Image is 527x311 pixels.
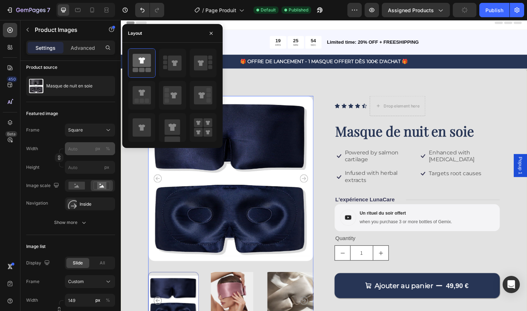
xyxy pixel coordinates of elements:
[269,277,331,286] div: Ajouter au panier
[68,127,83,133] span: Square
[503,276,520,293] div: Open Intercom Messenger
[26,164,39,171] label: Height
[26,278,39,285] label: Frame
[95,145,100,152] div: px
[73,260,83,266] span: Slide
[232,201,249,218] img: gempages_585153944083235675-ef0bd071-92df-4a0c-a4c0-1e81a6392c11.png
[80,201,113,207] div: Inside
[35,25,96,34] p: Product Images
[227,187,290,194] p: L'expérience LunaCare
[326,159,382,167] p: Targets root causes
[26,297,38,303] label: Width
[253,202,351,208] p: Un rituel du soir offert
[267,239,283,254] button: increment
[38,84,73,91] div: Product Images
[326,137,400,152] p: Enhanced with [MEDICAL_DATA]
[343,276,369,287] div: 49,90 €
[29,79,43,93] img: product feature img
[485,6,503,14] div: Publish
[26,64,57,71] div: Product source
[243,239,267,254] input: quantity
[388,6,434,14] span: Assigned Products
[253,211,351,217] p: when you purchase 3 or more bottles of Gemix.
[237,137,312,152] p: Powered by salmon cartilage
[226,225,401,237] div: Quantity
[237,159,312,174] p: Infused with herbal extracts
[182,25,188,28] p: MIN
[479,3,509,17] button: Publish
[26,258,51,268] div: Display
[35,44,56,52] p: Settings
[26,181,61,191] div: Image scale
[5,131,17,137] div: Beta
[65,124,115,137] button: Square
[226,107,401,128] h1: Masque de nuit en soie
[135,3,164,17] div: Undo/Redo
[65,275,115,288] button: Custom
[71,44,95,52] p: Advanced
[278,88,316,94] div: Drop element here
[35,163,43,172] button: Carousel Back Arrow
[227,239,243,254] button: decrement
[163,25,170,28] p: HRS
[65,294,115,307] input: px%
[46,83,92,88] p: Masque de nuit en soie
[54,219,87,226] div: Show more
[95,297,100,303] div: px
[100,260,105,266] span: All
[35,293,43,301] button: Carousel Back Arrow
[47,6,50,14] p: 7
[190,163,198,172] button: Carousel Next Arrow
[26,200,48,206] div: Navigation
[7,76,17,82] div: 450
[261,7,276,13] span: Default
[190,293,198,301] button: Carousel Next Arrow
[26,243,46,250] div: Image list
[104,296,112,305] button: px
[3,3,53,17] button: 7
[163,18,170,25] div: 19
[65,161,115,174] input: px
[106,297,110,303] div: %
[94,144,102,153] button: %
[128,30,142,37] div: Layout
[201,25,207,28] p: SEC
[104,144,112,153] button: px
[68,278,84,285] span: Custom
[382,3,450,17] button: Assigned Products
[218,20,429,27] p: Limited time: 20% OFF + FREESHIPPING
[26,145,38,152] label: Width
[289,7,308,13] span: Published
[26,127,39,133] label: Frame
[182,18,188,25] div: 25
[26,110,58,117] div: Featured image
[205,6,236,14] span: Page Produit
[65,142,115,155] input: px%
[121,20,527,311] iframe: Design area
[106,145,110,152] div: %
[94,296,102,305] button: %
[26,216,115,229] button: Show more
[202,6,204,14] span: /
[104,164,109,170] span: px
[201,18,207,25] div: 54
[1,40,429,48] p: 🎁 OFFRE DE LANCEMENT - 1 MASQUE OFFERT DÈS 100€ D'ACHAT 🎁
[226,268,401,295] button: Ajouter au panier
[419,145,427,163] span: Popup 1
